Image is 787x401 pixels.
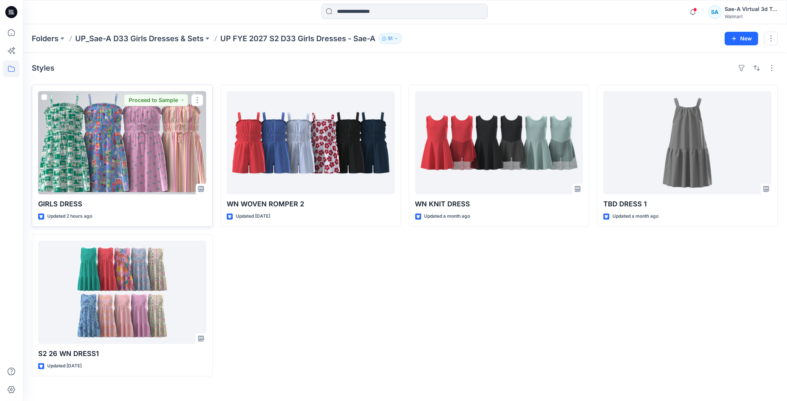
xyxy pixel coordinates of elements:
p: 51 [388,34,393,43]
p: WN WOVEN ROMPER 2 [227,199,395,209]
a: UP_Sae-A D33 Girls Dresses & Sets [75,33,204,44]
button: New [725,32,758,45]
a: GIRLS DRESS [38,91,206,194]
p: TBD DRESS 1 [603,199,772,209]
button: 51 [379,33,402,44]
div: Sae-A Virtual 3d Team [725,5,778,14]
p: Updated [DATE] [47,362,82,370]
div: SA [708,5,722,19]
p: S2 26 WN DRESS1 [38,348,206,359]
div: Walmart [725,14,778,19]
p: Updated [DATE] [236,212,270,220]
a: WN WOVEN ROMPER 2 [227,91,395,194]
p: Updated a month ago [612,212,659,220]
p: Updated a month ago [424,212,470,220]
a: Folders [32,33,59,44]
p: UP FYE 2027 S2 D33 Girls Dresses - Sae-A [220,33,376,44]
p: Updated 2 hours ago [47,212,92,220]
h4: Styles [32,63,54,73]
a: S2 26 WN DRESS1 [38,241,206,344]
a: TBD DRESS 1 [603,91,772,194]
p: GIRLS DRESS [38,199,206,209]
a: WN KNIT DRESS [415,91,583,194]
p: WN KNIT DRESS [415,199,583,209]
